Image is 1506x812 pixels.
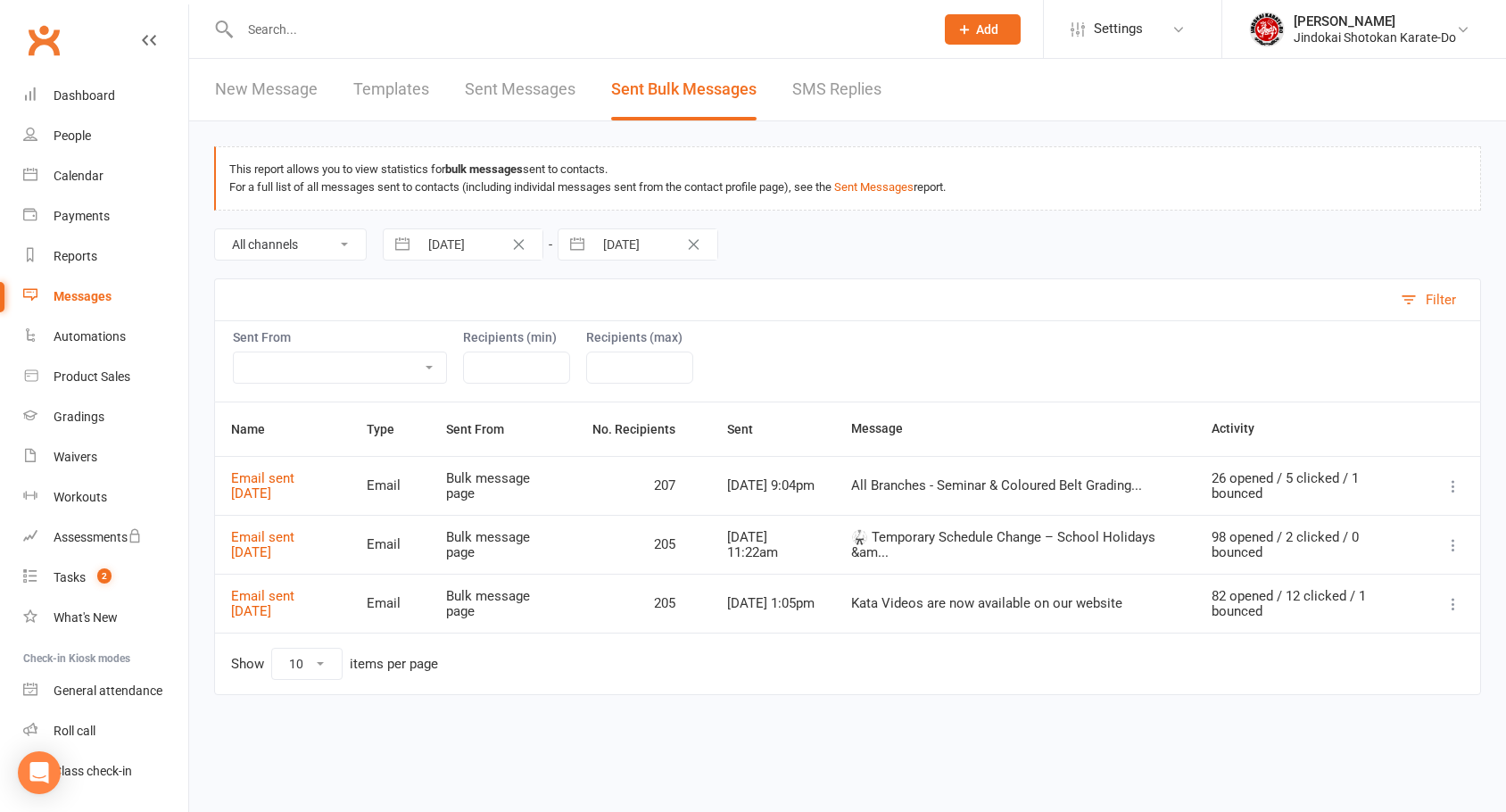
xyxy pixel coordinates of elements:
[54,490,107,504] div: Workouts
[446,589,559,618] div: Bulk message page
[1212,530,1411,559] div: 98 opened / 2 clicked / 0 bounced
[593,229,717,260] input: To
[976,22,998,37] span: Add
[97,568,112,584] span: 2
[463,330,570,344] label: Recipients (min)
[350,657,438,672] div: items per page
[229,178,1467,196] div: For a full list of all messages sent to contacts (including individal messages sent from the cont...
[54,764,132,778] div: Class check-in
[1249,12,1285,47] img: thumb_image1661986740.png
[446,422,524,436] span: Sent From
[23,598,188,638] a: What's New
[54,249,97,263] div: Reports
[23,236,188,277] a: Reports
[445,162,523,176] strong: bulk messages
[21,18,66,62] a: Clubworx
[231,529,294,560] a: Email sent [DATE]
[367,422,414,436] span: Type
[231,418,285,440] button: Name
[54,209,110,223] div: Payments
[231,470,294,501] a: Email sent [DATE]
[586,330,693,344] label: Recipients (max)
[1294,13,1456,29] div: [PERSON_NAME]
[1094,9,1143,49] span: Settings
[23,196,188,236] a: Payments
[446,471,559,501] div: Bulk message page
[834,180,914,194] a: Sent Messages
[54,610,118,625] div: What's New
[23,156,188,196] a: Calendar
[1294,29,1456,46] div: Jindokai Shotokan Karate-Do
[727,418,773,440] button: Sent
[23,711,188,751] a: Roll call
[54,88,115,103] div: Dashboard
[54,410,104,424] div: Gradings
[727,422,773,436] span: Sent
[367,478,414,493] div: Email
[353,59,429,120] a: Templates
[367,596,414,611] div: Email
[54,289,112,303] div: Messages
[835,402,1196,456] th: Message
[503,234,534,255] button: Clear Date
[1212,589,1411,618] div: 82 opened / 12 clicked / 1 bounced
[23,317,188,357] a: Automations
[367,418,414,440] button: Type
[851,478,1179,493] div: All Branches - Seminar & Coloured Belt Grading...
[23,558,188,598] a: Tasks 2
[367,537,414,552] div: Email
[592,422,695,436] span: No. Recipients
[446,418,524,440] button: Sent From
[215,59,318,120] a: New Message
[678,234,709,255] button: Clear Date
[1426,289,1456,311] div: Filter
[592,537,695,552] div: 205
[54,128,91,143] div: People
[18,751,61,794] div: Open Intercom Messenger
[23,277,188,317] a: Messages
[727,530,819,559] div: [DATE] 11:22am
[23,518,188,558] a: Assessments
[1212,471,1411,501] div: 26 opened / 5 clicked / 1 bounced
[54,724,95,738] div: Roll call
[792,59,881,120] a: SMS Replies
[851,596,1179,611] div: Kata Videos are now available on our website
[54,329,126,344] div: Automations
[592,596,695,611] div: 205
[465,59,575,120] a: Sent Messages
[229,161,1467,178] div: This report allows you to view statistics for sent to contacts.
[592,418,695,440] button: No. Recipients
[231,648,438,680] div: Show
[611,59,757,120] a: Sent Bulk Messages
[23,751,188,791] a: Class kiosk mode
[1392,279,1480,320] button: Filter
[54,530,142,544] div: Assessments
[23,357,188,397] a: Product Sales
[54,450,97,464] div: Waivers
[231,588,294,619] a: Email sent [DATE]
[1196,402,1427,456] th: Activity
[54,570,86,584] div: Tasks
[233,330,447,344] label: Sent From
[54,169,103,183] div: Calendar
[418,229,542,260] input: From
[727,596,819,611] div: [DATE] 1:05pm
[851,530,1179,559] div: 🥋 Temporary Schedule Change – School Holidays &am...
[592,478,695,493] div: 207
[54,684,162,698] div: General attendance
[446,530,559,559] div: Bulk message page
[54,369,130,384] div: Product Sales
[23,397,188,437] a: Gradings
[23,671,188,711] a: General attendance kiosk mode
[23,116,188,156] a: People
[23,437,188,477] a: Waivers
[945,14,1021,45] button: Add
[235,17,922,42] input: Search...
[23,477,188,518] a: Workouts
[23,76,188,116] a: Dashboard
[231,422,285,436] span: Name
[727,478,819,493] div: [DATE] 9:04pm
